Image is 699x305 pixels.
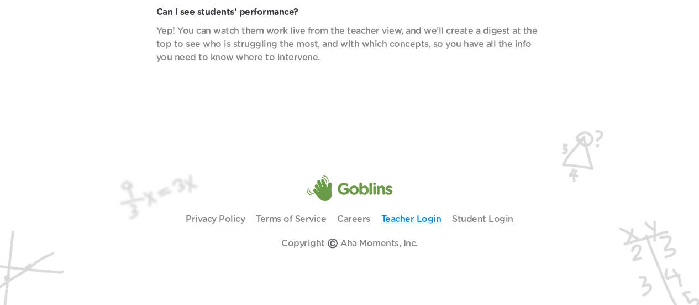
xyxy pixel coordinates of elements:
a: Student Login [452,215,513,224]
p: Yep! You can watch them work live from the teacher view, and we’ll create a digest at the top to ... [156,24,543,64]
a: Terms of Service [256,215,326,224]
a: Teacher Login [381,215,442,224]
p: Copyright ©️ Aha Moments, Inc. [281,237,418,250]
p: Can I see students’ performance? [156,6,543,19]
a: Privacy Policy [186,215,245,224]
a: Careers [337,215,370,224]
